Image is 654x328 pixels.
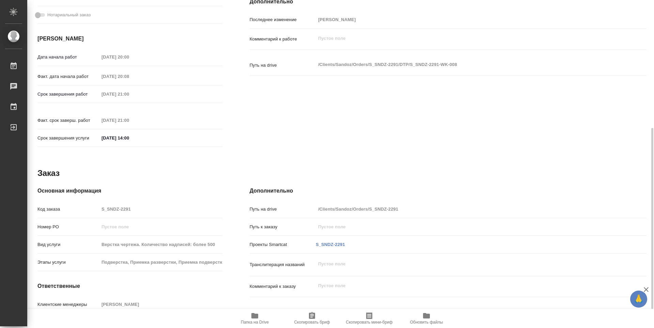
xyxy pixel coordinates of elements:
button: Скопировать бриф [283,309,341,328]
input: Пустое поле [99,115,159,125]
span: Скопировать мини-бриф [346,320,392,325]
p: Факт. срок заверш. работ [37,117,99,124]
p: Путь на drive [250,206,316,213]
button: 🙏 [630,291,647,308]
p: Проекты Smartcat [250,241,316,248]
p: Факт. дата начала работ [37,73,99,80]
p: Последнее изменение [250,16,316,23]
button: Папка на Drive [226,309,283,328]
a: S_SNDZ-2291 [316,242,345,247]
p: Этапы услуги [37,259,99,266]
button: Обновить файлы [398,309,455,328]
span: Обновить файлы [410,320,443,325]
input: Пустое поле [316,15,613,24]
p: Транслитерация названий [250,261,316,268]
input: Пустое поле [316,204,613,214]
p: Вид услуги [37,241,99,248]
p: Срок завершения работ [37,91,99,98]
p: Путь к заказу [250,224,316,230]
input: Пустое поле [99,240,222,249]
input: Пустое поле [99,299,222,309]
p: Комментарий к работе [250,36,316,43]
h4: Дополнительно [250,187,647,195]
span: Нотариальный заказ [47,12,91,18]
h4: Основная информация [37,187,222,195]
p: Путь на drive [250,62,316,69]
p: Номер РО [37,224,99,230]
h2: Заказ [37,168,60,179]
h4: Ответственные [37,282,222,290]
textarea: /Clients/Sandoz/Orders/S_SNDZ-2291/DTP/S_SNDZ-2291-WK-008 [316,59,613,70]
span: Скопировать бриф [294,320,330,325]
input: Пустое поле [99,71,159,81]
p: Клиентские менеджеры [37,301,99,308]
span: 🙏 [633,292,644,306]
button: Скопировать мини-бриф [341,309,398,328]
p: Срок завершения услуги [37,135,99,142]
input: Пустое поле [99,204,222,214]
h4: [PERSON_NAME] [37,35,222,43]
input: ✎ Введи что-нибудь [99,133,159,143]
p: Комментарий к заказу [250,283,316,290]
input: Пустое поле [99,257,222,267]
p: Код заказа [37,206,99,213]
p: Дата начала работ [37,54,99,61]
span: Папка на Drive [241,320,269,325]
input: Пустое поле [99,89,159,99]
input: Пустое поле [316,222,613,232]
input: Пустое поле [99,52,159,62]
input: Пустое поле [99,222,222,232]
